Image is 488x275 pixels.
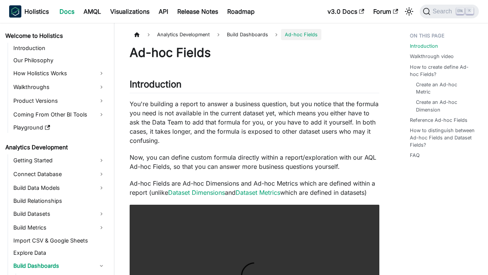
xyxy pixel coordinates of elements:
p: Ad-hoc Fields are Ad-hoc Dimensions and Ad-hoc Metrics which are defined within a report (unlike ... [130,179,379,197]
a: How Holistics Works [11,67,108,79]
a: Build Data Models [11,182,108,194]
a: How to distinguish between Ad-hoc Fields and Dataset Fields? [410,127,476,149]
a: Introduction [410,42,438,50]
a: Build Dashboards [11,260,108,272]
a: Product Versions [11,95,108,107]
span: Search [430,8,457,15]
h1: Ad-hoc Fields [130,45,379,60]
a: Create an Ad-hoc Dimension [416,99,473,113]
a: AMQL [79,5,106,18]
a: Build Relationships [11,196,108,206]
p: You're building a report to answer a business question, but you notice that the formula you need ... [130,99,379,145]
a: Our Philosophy [11,55,108,66]
span: Analytics Development [153,29,213,40]
a: Dataset Dimensions [168,189,225,196]
a: v3.0 Docs [323,5,369,18]
a: Introduction [11,43,108,53]
kbd: K [466,8,474,15]
a: Roadmap [223,5,259,18]
a: Release Notes [173,5,223,18]
a: Build Datasets [11,208,108,220]
a: Welcome to Holistics [3,31,108,41]
a: API [154,5,173,18]
a: Import CSV & Google Sheets [11,235,108,246]
a: Coming From Other BI Tools [11,108,108,121]
a: Create an Ad-hoc Metric [416,81,473,95]
a: Forum [369,5,403,18]
h2: Introduction [130,79,379,93]
a: Explore Data [11,247,108,258]
a: Connect Database [11,168,108,180]
a: Playground [11,122,108,133]
a: How to create define Ad-hoc Fields? [410,63,476,78]
a: Build Metrics [11,222,108,234]
a: Getting Started [11,154,108,167]
a: Walkthrough video [410,53,454,60]
a: Analytics Development [3,142,108,153]
a: Dataset Metrics [236,189,280,196]
a: Walkthroughs [11,81,108,93]
a: Home page [130,29,144,40]
a: HolisticsHolistics [9,5,49,18]
a: FAQ [410,152,420,159]
a: Reference Ad-hoc Fields [410,116,467,124]
b: Holistics [24,7,49,16]
nav: Breadcrumbs [130,29,379,40]
button: Switch between dark and light mode (currently light mode) [403,5,415,18]
p: Now, you can define custom formula directly within a report/exploration with our AQL Ad-hoc Field... [130,153,379,171]
button: Search (Ctrl+K) [420,5,479,18]
span: Build Dashboards [223,29,272,40]
img: Holistics [9,5,21,18]
span: Ad-hoc Fields [281,29,321,40]
a: Docs [55,5,79,18]
a: Visualizations [106,5,154,18]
